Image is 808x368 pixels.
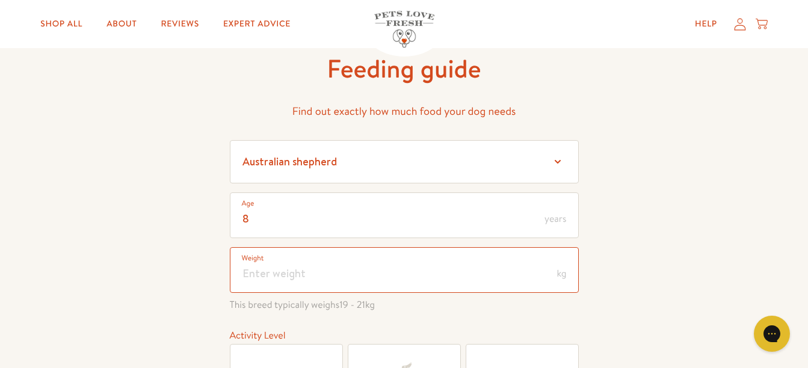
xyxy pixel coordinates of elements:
[214,12,300,36] a: Expert Advice
[230,102,579,121] p: Find out exactly how much food your dog needs
[230,328,579,344] div: Activity Level
[151,12,208,36] a: Reviews
[557,269,566,278] span: kg
[230,297,579,313] span: This breed typically weighs kg
[748,311,796,356] iframe: Gorgias live chat messenger
[31,12,92,36] a: Shop All
[230,192,579,238] input: Enter age
[230,52,579,85] h1: Feeding guide
[242,252,264,264] label: Weight
[242,197,254,209] label: Age
[230,247,579,293] input: Enter weight
[339,298,365,311] span: 19 - 21
[97,12,146,36] a: About
[544,214,566,224] span: years
[374,11,434,48] img: Pets Love Fresh
[685,12,727,36] a: Help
